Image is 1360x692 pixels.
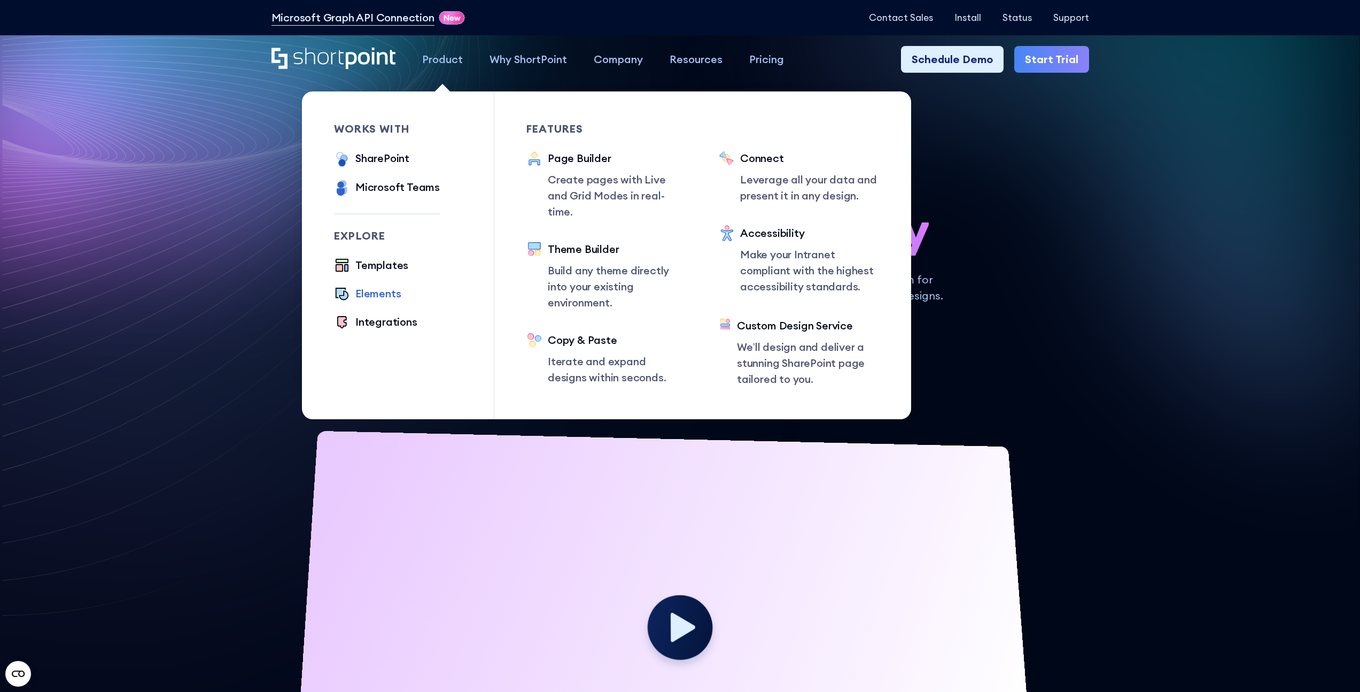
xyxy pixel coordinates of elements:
[271,48,396,71] a: Home
[670,51,722,67] div: Resources
[355,257,408,273] div: Templates
[409,46,476,73] a: Product
[869,12,933,23] a: Contact Sales
[526,124,687,134] div: Features
[334,286,401,303] a: Elements
[736,46,797,73] a: Pricing
[1014,46,1089,73] a: Start Trial
[334,257,408,275] a: Templates
[334,230,440,241] div: Explore
[1168,568,1360,692] iframe: Chat Widget
[334,179,440,197] a: Microsoft Teams
[271,150,1089,256] h1: SharePoint Design has never been
[334,314,417,332] a: Integrations
[548,172,687,220] p: Create pages with Live and Grid Modes in real-time.
[656,46,736,73] a: Resources
[740,150,879,166] div: Connect
[355,286,401,302] div: Elements
[954,12,981,23] a: Install
[334,150,409,168] a: SharePoint
[548,353,687,386] p: Iterate and expand designs within seconds.
[765,203,929,256] span: so easy
[526,150,687,220] a: Page BuilderCreate pages with Live and Grid Modes in real-time.
[901,46,1004,73] a: Schedule Demo
[476,46,580,73] a: Why ShortPoint
[334,124,440,134] div: works with
[740,172,879,204] p: Leverage all your data and present it in any design.
[719,225,879,296] a: AccessibilityMake your Intranet compliant with the highest accessibility standards.
[719,150,879,204] a: ConnectLeverage all your data and present it in any design.
[355,179,440,195] div: Microsoft Teams
[271,10,434,26] a: Microsoft Graph API Connection
[355,314,417,330] div: Integrations
[740,247,879,295] p: Make your Intranet compliant with the highest accessibility standards.
[580,46,656,73] a: Company
[489,51,567,67] div: Why ShortPoint
[740,225,879,241] div: Accessibility
[548,263,687,311] p: Build any theme directly into your existing environment.
[1002,12,1032,23] a: Status
[749,51,784,67] div: Pricing
[422,51,463,67] div: Product
[737,339,879,387] p: We’ll design and deliver a stunning SharePoint page tailored to you.
[548,332,687,348] div: Copy & Paste
[548,150,687,166] div: Page Builder
[1053,12,1089,23] a: Support
[719,318,879,387] a: Custom Design ServiceWe’ll design and deliver a stunning SharePoint page tailored to you.
[355,150,409,166] div: SharePoint
[548,241,687,257] div: Theme Builder
[737,318,879,334] div: Custom Design Service
[526,241,687,311] a: Theme BuilderBuild any theme directly into your existing environment.
[594,51,643,67] div: Company
[526,332,687,386] a: Copy & PasteIterate and expand designs within seconds.
[5,661,31,687] button: Open CMP widget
